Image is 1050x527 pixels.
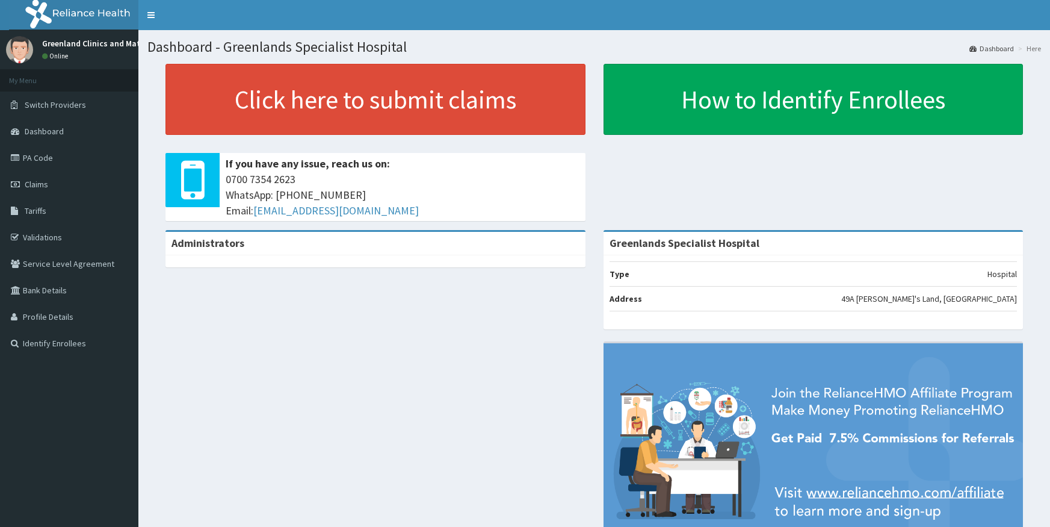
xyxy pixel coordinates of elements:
[226,172,579,218] span: 0700 7354 2623 WhatsApp: [PHONE_NUMBER] Email:
[25,179,48,190] span: Claims
[165,64,585,135] a: Click here to submit claims
[25,126,64,137] span: Dashboard
[610,293,642,304] b: Address
[253,204,419,217] a: [EMAIL_ADDRESS][DOMAIN_NAME]
[969,43,1014,54] a: Dashboard
[171,236,244,250] b: Administrators
[841,293,1017,305] p: 49A [PERSON_NAME]'s Land, [GEOGRAPHIC_DATA]
[226,157,390,170] b: If you have any issue, reach us on:
[25,205,46,216] span: Tariffs
[987,268,1017,280] p: Hospital
[42,52,71,60] a: Online
[147,39,1041,55] h1: Dashboard - Greenlands Specialist Hospital
[604,64,1024,135] a: How to Identify Enrollees
[25,99,86,110] span: Switch Providers
[6,36,33,63] img: User Image
[610,236,759,250] strong: Greenlands Specialist Hospital
[1015,43,1041,54] li: Here
[42,39,162,48] p: Greenland Clinics and Maternity
[610,269,629,279] b: Type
